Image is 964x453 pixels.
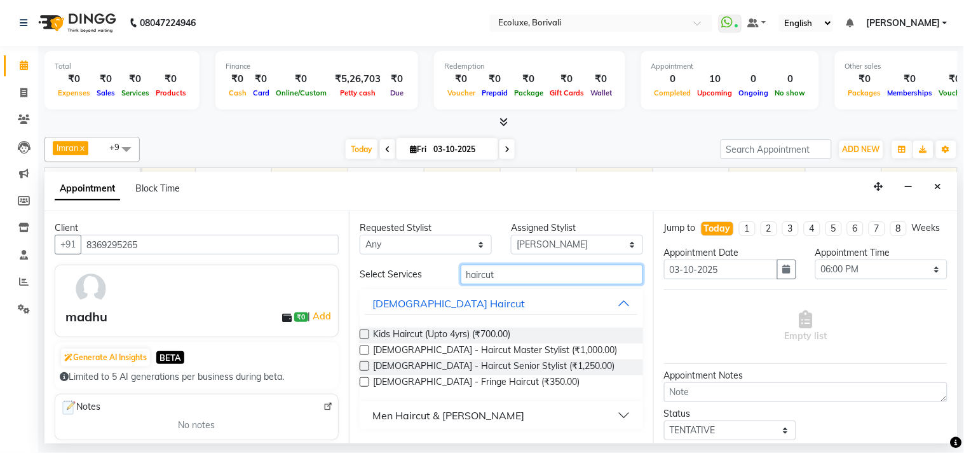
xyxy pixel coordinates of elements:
div: Weeks [912,221,940,235]
div: 0 [736,72,772,87]
span: Kids Haircut (Upto 4yrs) (₹700.00) [373,328,510,344]
div: Appointment [651,61,809,72]
div: ₹5,26,703 [330,72,386,87]
span: No show [772,88,809,97]
div: Requested Stylist [360,221,492,235]
div: ₹0 [118,72,153,87]
a: 2:00 PM [272,171,312,189]
span: Packages [845,88,885,97]
li: 5 [825,221,842,236]
span: | [308,309,333,324]
a: 9:00 PM [806,171,846,189]
div: Appointment Date [664,246,796,260]
li: 2 [761,221,777,236]
span: Petty cash [337,88,379,97]
div: ₹0 [587,72,615,87]
span: Ongoing [736,88,772,97]
button: Generate AI Insights [61,349,150,366]
a: Add [311,309,333,324]
span: Sales [93,88,118,97]
a: 7:00 PM [653,171,693,189]
button: Men Haircut & [PERSON_NAME] [365,404,638,427]
span: Package [511,88,546,97]
button: [DEMOGRAPHIC_DATA] Haircut [365,292,638,315]
div: ₹0 [546,72,587,87]
div: ₹0 [250,72,273,87]
div: Men Haircut & [PERSON_NAME] [372,408,524,423]
div: ₹0 [386,72,408,87]
a: 10:00 PM [882,171,927,189]
span: No notes [179,419,215,432]
button: ADD NEW [839,141,883,158]
div: Redemption [444,61,615,72]
div: ₹0 [845,72,885,87]
span: [PERSON_NAME] [866,17,940,30]
span: Today [346,139,377,159]
div: Status [664,407,796,421]
a: x [79,143,85,153]
li: 6 [847,221,864,236]
span: Block Time [135,183,180,194]
span: Gift Cards [546,88,587,97]
button: +91 [55,235,81,254]
span: Cash [226,88,250,97]
div: Appointment Notes [664,369,947,382]
span: Online/Custom [273,88,330,97]
div: ₹0 [226,72,250,87]
span: Memberships [885,88,936,97]
li: 1 [739,221,756,236]
span: Fri [407,144,430,154]
span: [DEMOGRAPHIC_DATA] - Fringe Haircut (₹350.00) [373,375,580,391]
button: Close [929,177,947,197]
span: Notes [60,400,100,416]
a: 5:00 PM [501,171,541,189]
input: Search Appointment [721,139,832,159]
li: 3 [782,221,799,236]
div: Total [55,61,189,72]
div: Finance [226,61,408,72]
div: ₹0 [153,72,189,87]
span: Products [153,88,189,97]
div: ₹0 [511,72,546,87]
b: 08047224946 [140,5,196,41]
div: ₹0 [55,72,93,87]
input: Search by Name/Mobile/Email/Code [81,235,339,254]
li: 8 [890,221,907,236]
span: Imran [57,143,79,153]
div: ₹0 [444,72,479,87]
input: Search by service name [461,265,643,284]
span: Expenses [55,88,93,97]
a: 1:00 PM [196,171,236,189]
span: Prepaid [479,88,511,97]
div: [DEMOGRAPHIC_DATA] Haircut [372,296,525,311]
div: 0 [772,72,809,87]
div: Assigned Stylist [511,221,643,235]
a: 6:00 PM [577,171,617,189]
img: avatar [72,270,109,307]
span: [DEMOGRAPHIC_DATA] - Haircut Master Stylist (₹1,000.00) [373,344,617,359]
span: Appointment [55,178,120,200]
li: 7 [869,221,885,236]
input: 2025-10-03 [430,140,493,159]
div: Limited to 5 AI generations per business during beta. [60,370,334,384]
span: +9 [109,142,129,152]
div: 0 [651,72,695,87]
div: Client [55,221,339,235]
a: 8:00 PM [730,171,770,189]
span: ₹0 [294,312,308,323]
div: Appointment Time [815,246,947,260]
span: Completed [651,88,695,97]
span: Due [387,88,407,97]
div: ₹0 [885,72,936,87]
a: 3:00 PM [348,171,388,189]
span: [DEMOGRAPHIC_DATA] - Haircut Senior Stylist (₹1,250.00) [373,359,614,375]
div: Today [704,222,731,235]
a: 4:00 PM [424,171,465,189]
span: Upcoming [695,88,736,97]
span: Wallet [587,88,615,97]
span: Empty list [785,310,827,343]
span: ADD NEW [843,144,880,154]
div: ₹0 [93,72,118,87]
div: Jump to [664,221,696,235]
div: 10 [695,72,736,87]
